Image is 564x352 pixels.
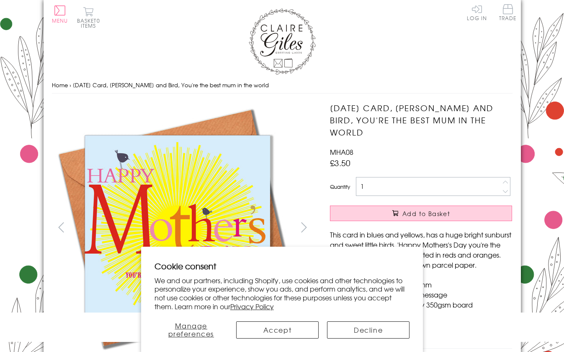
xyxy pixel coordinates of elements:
[467,4,487,21] a: Log In
[294,218,313,237] button: next
[330,157,350,169] span: £3.50
[230,301,274,311] a: Privacy Policy
[330,102,512,138] h1: [DATE] Card, [PERSON_NAME] and Bird, You're the best mum in the world
[77,7,100,28] button: Basket0 items
[70,81,71,89] span: ›
[338,300,512,310] li: Printed in the U.K on quality 350gsm board
[52,81,68,89] a: Home
[73,81,269,89] span: [DATE] Card, [PERSON_NAME] and Bird, You're the best mum in the world
[327,321,409,339] button: Decline
[338,310,512,320] li: Comes wrapped in Compostable bag
[155,321,228,339] button: Manage preferences
[52,5,68,23] button: Menu
[236,321,319,339] button: Accept
[52,17,68,24] span: Menu
[499,4,517,21] span: Trade
[338,289,512,300] li: Blank inside for your own message
[249,8,316,75] img: Claire Giles Greetings Cards
[155,276,410,311] p: We and our partners, including Shopify, use cookies and other technologies to personalize your ex...
[52,77,512,94] nav: breadcrumbs
[330,229,512,270] p: This card in blues and yellows, has a huge bright sunburst and sweet little birds. 'Happy Mothers...
[168,321,214,339] span: Manage preferences
[499,4,517,22] a: Trade
[330,183,350,190] label: Quantity
[155,260,410,272] h2: Cookie consent
[81,17,100,29] span: 0 items
[338,279,512,289] li: Dimensions: 150mm x 150mm
[330,206,512,221] button: Add to Basket
[402,209,450,218] span: Add to Basket
[52,218,71,237] button: prev
[330,147,353,157] span: MHA08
